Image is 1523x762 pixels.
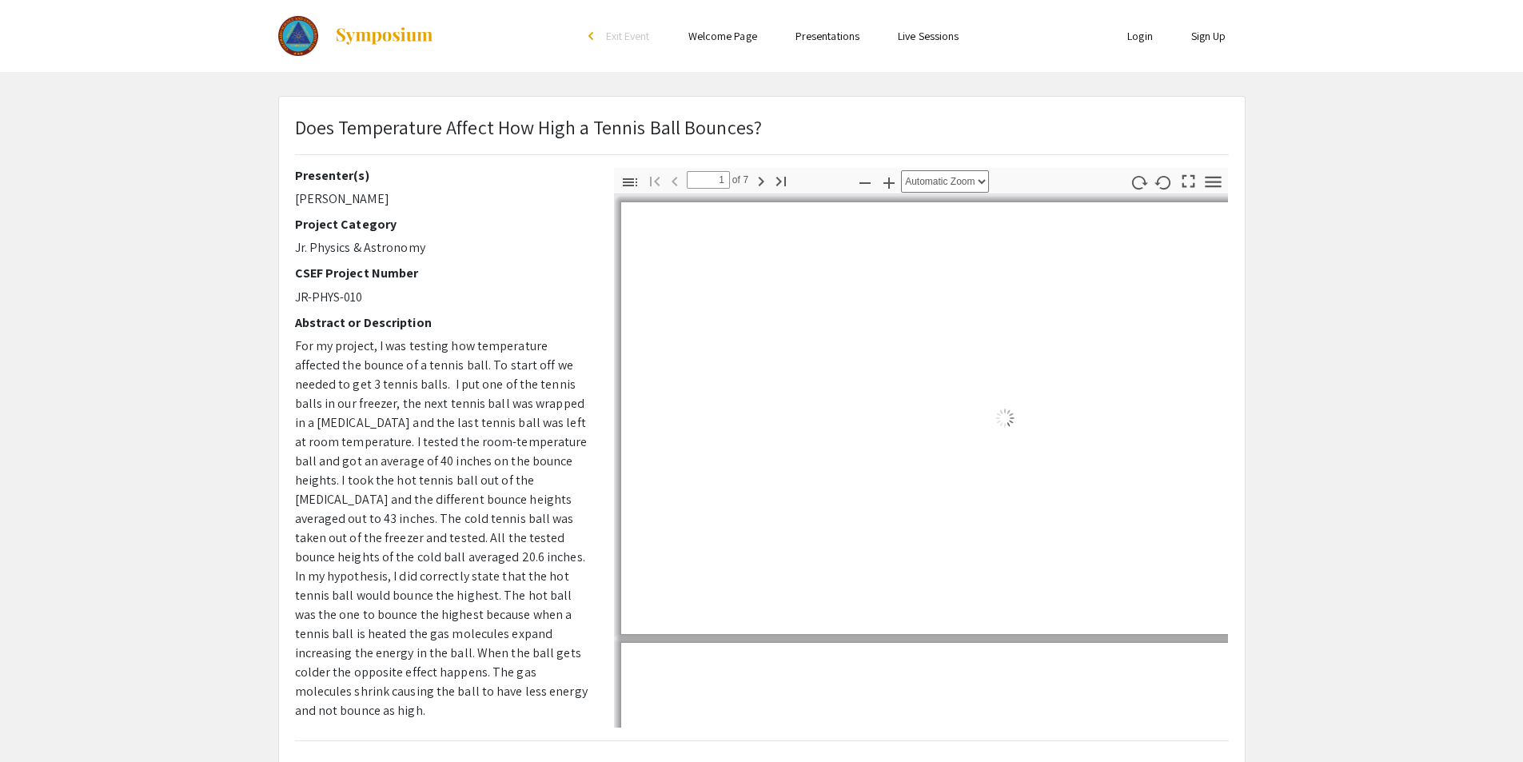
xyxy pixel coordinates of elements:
h2: Project Category [295,217,590,232]
a: Live Sessions [898,29,959,43]
button: Go to Last Page [767,169,795,192]
p: JR-PHYS-010 [295,288,590,307]
select: Zoom [901,170,989,193]
h2: Presenter(s) [295,168,590,183]
span: Exit Event [606,29,650,43]
button: Switch to Presentation Mode [1174,168,1202,191]
input: Page [687,171,730,189]
button: Next Page [748,169,775,192]
img: The 2023 Colorado Science & Engineering Fair [278,16,319,56]
button: Go to First Page [641,169,668,192]
a: The 2023 Colorado Science & Engineering Fair [278,16,435,56]
a: Login [1127,29,1153,43]
h2: Abstract or Description [295,315,590,330]
div: Page 1 [614,195,1396,641]
div: arrow_back_ios [588,31,598,41]
p: [PERSON_NAME] [295,190,590,209]
p: Jr. Physics & Astronomy [295,238,590,257]
button: Previous Page [661,169,688,192]
button: Tools [1199,170,1226,193]
iframe: Chat [1455,690,1511,750]
button: Toggle Sidebar [616,170,644,193]
img: Symposium by ForagerOne [334,26,434,46]
button: Zoom In [875,170,903,193]
button: Rotate Clockwise [1125,170,1152,193]
button: Rotate Counterclockwise [1150,170,1177,193]
span: For my project, I was testing how temperature affected the bounce of a tennis ball. To start off ... [295,337,588,719]
h2: CSEF Project Number [295,265,590,281]
a: Welcome Page [688,29,757,43]
p: Does Temperature Affect How High a Tennis Ball Bounces? [295,113,763,142]
a: Sign Up [1191,29,1226,43]
div: Loading… [621,202,1389,634]
button: Zoom Out [851,170,879,193]
a: Presentations [795,29,859,43]
span: of 7 [730,171,749,189]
